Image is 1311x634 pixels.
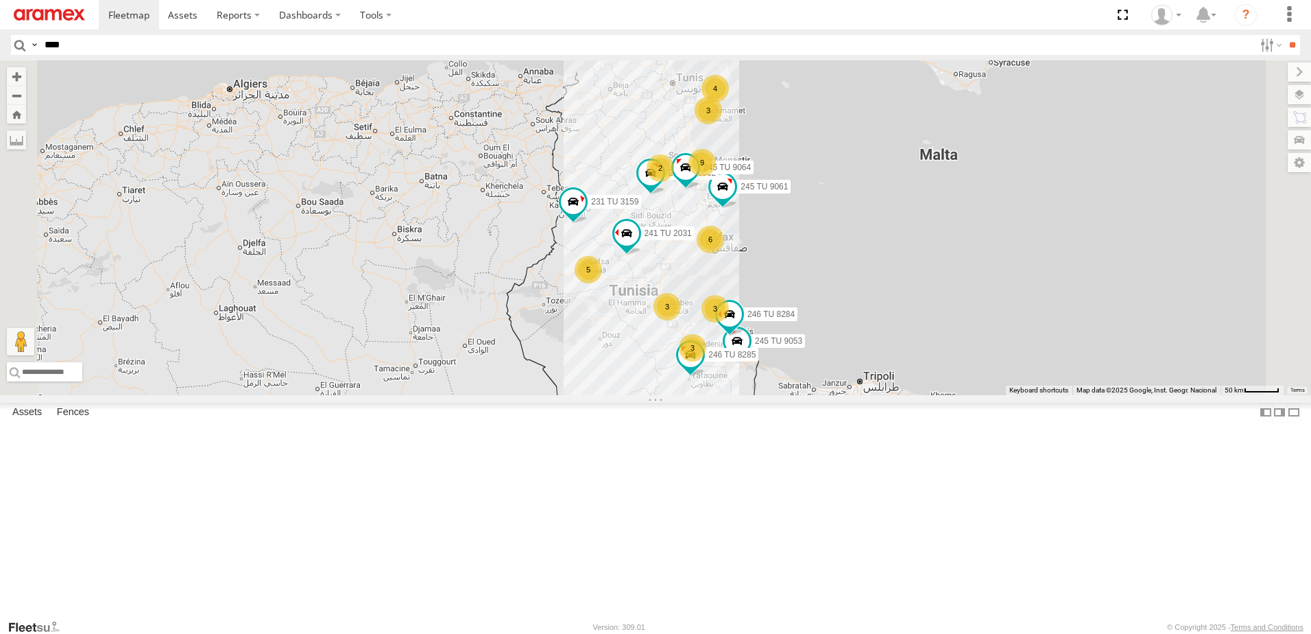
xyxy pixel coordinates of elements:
label: Search Query [29,35,40,55]
div: Version: 309.01 [593,623,645,631]
button: Zoom in [7,67,26,86]
div: 3 [695,97,722,124]
button: Zoom out [7,86,26,105]
div: 9 [688,149,716,176]
div: 4 [701,75,729,102]
div: 2 [647,154,674,182]
button: Drag Pegman onto the map to open Street View [7,328,34,355]
button: Zoom Home [7,105,26,124]
i: ? [1235,4,1257,26]
span: 231 TU 3159 [591,198,638,207]
span: 245 TU 9061 [741,182,788,191]
span: 246 TU 8284 [747,309,795,319]
label: Map Settings [1288,153,1311,172]
a: Terms and Conditions [1231,623,1303,631]
label: Dock Summary Table to the Right [1273,403,1286,423]
a: Visit our Website [8,620,71,634]
label: Assets [5,403,49,422]
a: Terms (opens in new tab) [1290,388,1305,393]
span: 245 TU 9053 [755,336,802,346]
span: Map data ©2025 Google, Inst. Geogr. Nacional [1077,386,1216,394]
label: Hide Summary Table [1287,403,1301,423]
span: 241 TU 2031 [645,228,692,238]
div: 3 [679,334,706,362]
label: Dock Summary Table to the Left [1259,403,1273,423]
div: 5 [575,256,602,283]
label: Measure [7,130,26,150]
div: 3 [701,295,729,322]
div: Nejah Benkhalifa [1146,5,1186,25]
div: © Copyright 2025 - [1167,623,1303,631]
label: Fences [50,403,96,422]
span: 246 TU 8285 [708,351,756,360]
span: 50 km [1225,386,1244,394]
button: Map Scale: 50 km per 48 pixels [1220,386,1284,395]
button: Keyboard shortcuts [1009,386,1068,395]
div: 6 [697,226,724,253]
label: Search Filter Options [1255,35,1284,55]
div: 3 [653,293,681,320]
span: 245 TU 9064 [703,163,751,172]
img: aramex-logo.svg [14,9,85,21]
